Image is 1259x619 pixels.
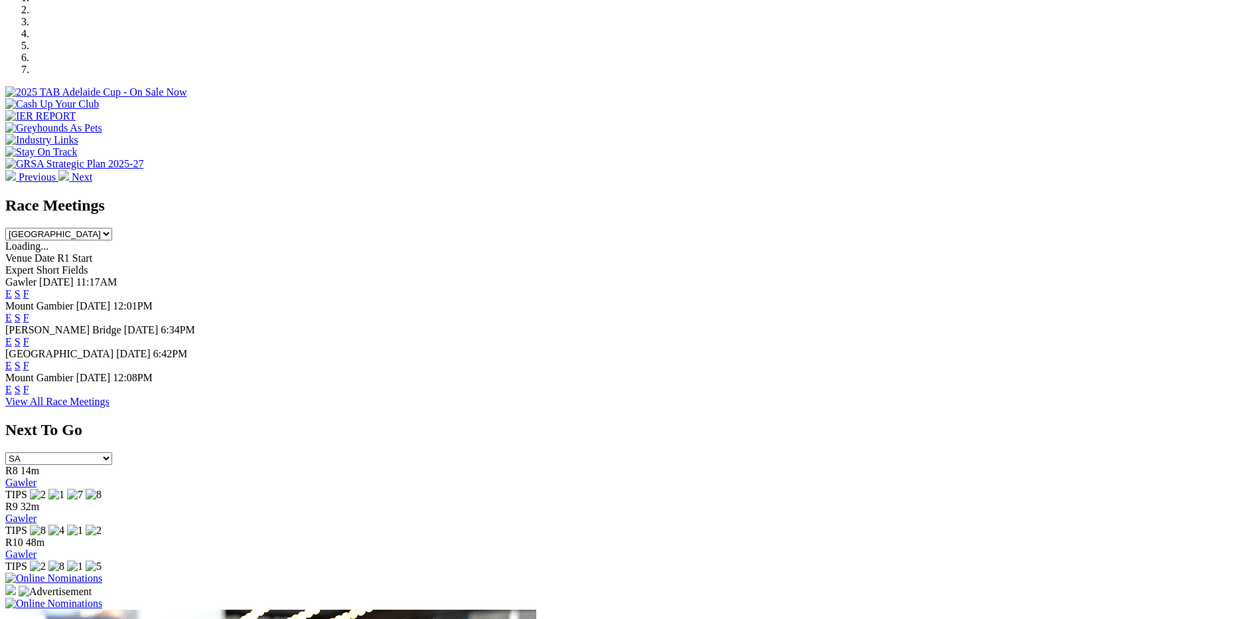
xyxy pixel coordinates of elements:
span: Next [72,171,92,183]
img: 2 [30,561,46,573]
span: Gawler [5,276,37,288]
span: [PERSON_NAME] Bridge [5,324,121,335]
a: S [15,336,21,347]
span: Previous [19,171,56,183]
a: S [15,384,21,395]
img: IER REPORT [5,110,76,122]
img: chevron-left-pager-white.svg [5,170,16,181]
a: F [23,336,29,347]
img: chevron-right-pager-white.svg [58,170,69,181]
span: [DATE] [39,276,74,288]
span: [DATE] [76,300,111,311]
img: 8 [48,561,64,573]
span: Mount Gambier [5,372,74,383]
span: Mount Gambier [5,300,74,311]
span: Loading... [5,240,48,252]
span: 48m [26,537,44,548]
a: F [23,384,29,395]
span: 32m [21,501,39,512]
span: [DATE] [116,348,151,359]
img: 8 [30,525,46,537]
a: Gawler [5,549,37,560]
a: Gawler [5,513,37,524]
span: [DATE] [124,324,159,335]
a: F [23,360,29,371]
a: S [15,288,21,300]
span: TIPS [5,525,27,536]
a: Next [58,171,92,183]
img: GRSA Strategic Plan 2025-27 [5,158,143,170]
img: 15187_Greyhounds_GreysPlayCentral_Resize_SA_WebsiteBanner_300x115_2025.jpg [5,584,16,595]
span: Venue [5,252,32,264]
span: [GEOGRAPHIC_DATA] [5,348,113,359]
span: R10 [5,537,23,548]
span: TIPS [5,489,27,500]
img: 8 [86,489,102,501]
span: Short [37,264,60,276]
span: R8 [5,465,18,476]
img: 4 [48,525,64,537]
a: S [15,360,21,371]
img: Stay On Track [5,146,77,158]
span: [DATE] [76,372,111,383]
img: 2 [86,525,102,537]
img: Greyhounds As Pets [5,122,102,134]
a: E [5,288,12,300]
a: F [23,288,29,300]
span: 12:01PM [113,300,153,311]
a: E [5,384,12,395]
img: Industry Links [5,134,78,146]
img: 1 [67,561,83,573]
img: 5 [86,561,102,573]
a: E [5,336,12,347]
a: Previous [5,171,58,183]
h2: Next To Go [5,421,1254,439]
span: 11:17AM [76,276,117,288]
a: Gawler [5,477,37,488]
span: 6:42PM [153,348,188,359]
span: Fields [62,264,88,276]
img: 2025 TAB Adelaide Cup - On Sale Now [5,86,187,98]
h2: Race Meetings [5,197,1254,215]
img: 1 [48,489,64,501]
a: E [5,360,12,371]
img: Online Nominations [5,573,102,584]
a: View All Race Meetings [5,396,110,407]
span: TIPS [5,561,27,572]
a: E [5,312,12,323]
span: R1 Start [57,252,92,264]
img: Advertisement [19,586,92,598]
img: 1 [67,525,83,537]
img: Cash Up Your Club [5,98,99,110]
span: 12:08PM [113,372,153,383]
img: Online Nominations [5,598,102,610]
img: 7 [67,489,83,501]
span: R9 [5,501,18,512]
span: 14m [21,465,39,476]
span: Expert [5,264,34,276]
img: 2 [30,489,46,501]
span: Date [35,252,54,264]
span: 6:34PM [161,324,195,335]
a: S [15,312,21,323]
a: F [23,312,29,323]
